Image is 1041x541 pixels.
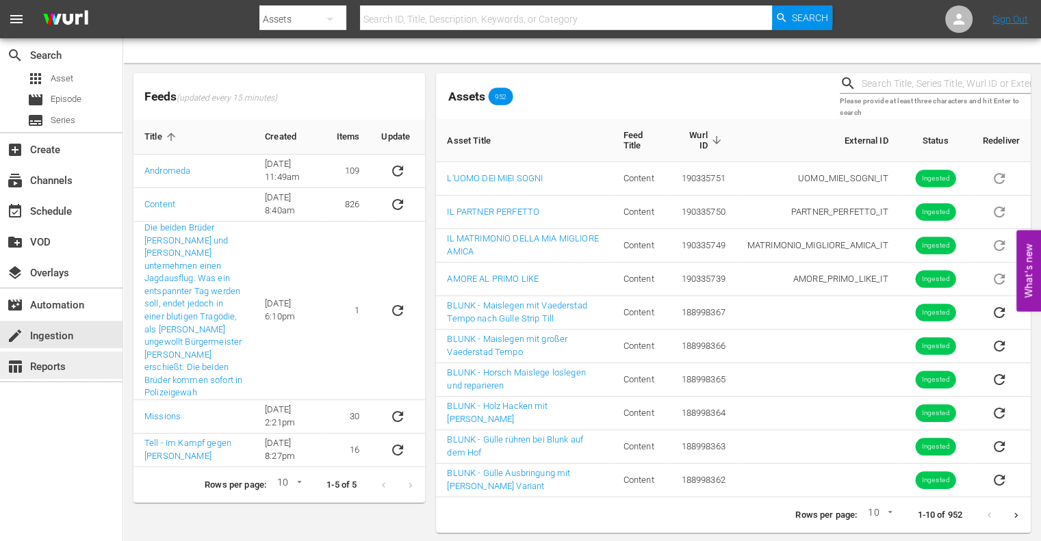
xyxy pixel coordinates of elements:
td: [DATE] 6:10pm [254,222,326,400]
span: Episode [51,92,81,106]
span: (updated every 15 minutes) [177,93,277,104]
td: UOMO_MIEI_SOGNI_IT [736,162,899,196]
span: menu [8,11,25,27]
td: Content [613,397,669,430]
span: VOD [7,234,23,250]
span: Asset [51,72,73,85]
td: Content [613,229,669,263]
button: Search [772,5,832,30]
td: [DATE] 8:40am [254,188,326,222]
span: 952 [488,92,513,101]
a: AMORE AL PRIMO LIKE [447,274,539,284]
input: Search Title, Series Title, Wurl ID or External ID [862,74,1031,94]
span: Asset [27,70,44,87]
span: Asset is in future lineups. Remove all episodes that contain this asset before redelivering [983,273,1016,283]
span: Title [144,131,180,143]
p: Rows per page: [205,479,266,492]
span: Asset is in future lineups. Remove all episodes that contain this asset before redelivering [983,239,1016,250]
td: Content [613,196,669,229]
td: Content [613,296,669,330]
img: ans4CAIJ8jUAAAAAAAAAAAAAAAAAAAAAAAAgQb4GAAAAAAAAAAAAAAAAAAAAAAAAJMjXAAAAAAAAAAAAAAAAAAAAAAAAgAT5G... [33,3,99,36]
td: Content [613,330,669,363]
td: [DATE] 2:21pm [254,400,326,434]
th: Feed Title [613,119,669,162]
th: External ID [736,119,899,162]
p: Please provide at least three characters and hit Enter to search [840,96,1031,118]
span: Ingestion [7,328,23,344]
td: AMORE_PRIMO_LIKE_IT [736,263,899,296]
span: Ingested [915,442,955,452]
td: PARTNER_PERFETTO_IT [736,196,899,229]
a: IL MATRIMONIO DELLA MIA MIGLIORE AMICA [447,233,598,256]
td: 190335750 [669,196,736,229]
span: Ingested [915,241,955,251]
span: Channels [7,172,23,189]
a: BLUNK - Holz Hacken mit [PERSON_NAME] [447,401,548,424]
a: Andromeda [144,166,190,176]
td: 109 [326,155,371,188]
span: Ingested [915,375,955,385]
a: BLUNK - Gülle rühren bei Blunk auf dem Hof [447,434,583,458]
a: BLUNK - Horsch Maislege loslegen und reparieren [447,367,585,391]
span: Ingested [915,274,955,285]
td: 188998365 [669,363,736,397]
button: Open Feedback Widget [1016,230,1041,311]
td: Content [613,430,669,464]
td: 826 [326,188,371,222]
span: Search [7,47,23,64]
td: 190335739 [669,263,736,296]
a: Tell - Im Kampf gegen [PERSON_NAME] [144,438,231,461]
span: Ingested [915,174,955,184]
a: BLUNK - Maislegen mit Vaederstad Tempo nach Gülle Strip Till [447,300,587,324]
span: Ingested [915,341,955,352]
span: Asset is in future lineups. Remove all episodes that contain this asset before redelivering [983,206,1016,216]
td: 190335751 [669,162,736,196]
span: Created [265,131,314,143]
span: Ingested [915,207,955,217]
p: 1-5 of 5 [326,479,357,492]
div: 10 [272,475,305,495]
span: Reports [7,358,23,375]
span: Ingested [915,308,955,318]
td: Content [613,263,669,296]
a: Sign Out [992,14,1028,25]
span: Wurl ID [680,130,725,150]
th: Items [326,120,371,155]
table: sticky table [436,119,1031,497]
span: Automation [7,297,23,313]
a: BLUNK - Gülle Ausbringung mit [PERSON_NAME] Variant [447,468,570,491]
a: IL PARTNER PERFETTO [447,207,539,217]
span: Ingested [915,408,955,419]
td: 190335749 [669,229,736,263]
span: Assets [448,90,485,103]
td: 188998367 [669,296,736,330]
div: 10 [862,505,895,525]
p: Rows per page: [795,509,857,522]
span: Overlays [7,265,23,281]
td: 188998363 [669,430,736,464]
a: Die beiden Brüder [PERSON_NAME] und [PERSON_NAME] unternehmen einen Jagdausflug. Was ein entspann... [144,222,242,398]
td: 188998366 [669,330,736,363]
td: Content [613,464,669,497]
a: L'UOMO DEI MIEI SOGNI [447,173,543,183]
span: Schedule [7,203,23,220]
td: Content [613,162,669,196]
span: Series [51,114,75,127]
th: Redeliver [972,119,1031,162]
span: Asset is in future lineups. Remove all episodes that contain this asset before redelivering [983,172,1016,183]
td: Content [613,363,669,397]
p: 1-10 of 952 [917,509,962,522]
td: [DATE] 11:49am [254,155,326,188]
span: Create [7,142,23,158]
button: Next page [1003,502,1029,529]
td: MATRIMONIO_MIGLIORE_AMICA_IT [736,229,899,263]
td: 188998362 [669,464,736,497]
span: Asset Title [447,134,509,146]
a: BLUNK - Maislegen mit großer Vaederstad Tempo [447,334,567,357]
span: Episode [27,92,44,108]
span: Feeds [133,85,425,108]
td: 1 [326,222,371,400]
span: Ingested [915,475,955,486]
td: 30 [326,400,371,434]
span: Search [792,5,828,30]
